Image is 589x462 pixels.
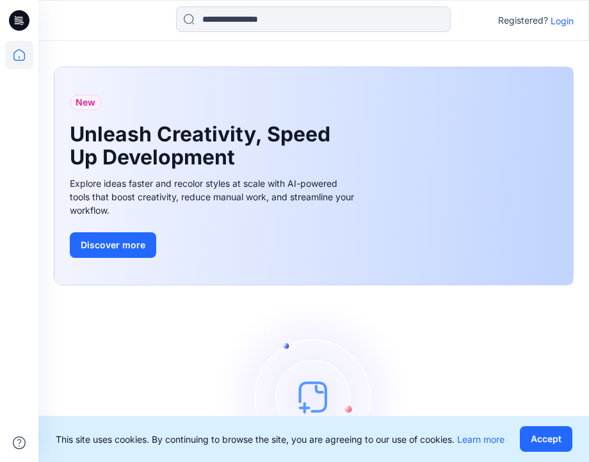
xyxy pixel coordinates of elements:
[70,232,156,258] button: Discover more
[70,177,358,217] div: Explore ideas faster and recolor styles at scale with AI-powered tools that boost creativity, red...
[520,426,572,452] button: Accept
[551,14,574,28] p: Login
[76,95,95,110] span: New
[70,232,358,258] a: Discover more
[70,123,339,169] h1: Unleash Creativity, Speed Up Development
[56,433,504,446] p: This site uses cookies. By continuing to browse the site, you are agreeing to our use of cookies.
[498,13,548,28] p: Registered?
[457,434,504,445] a: Learn more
